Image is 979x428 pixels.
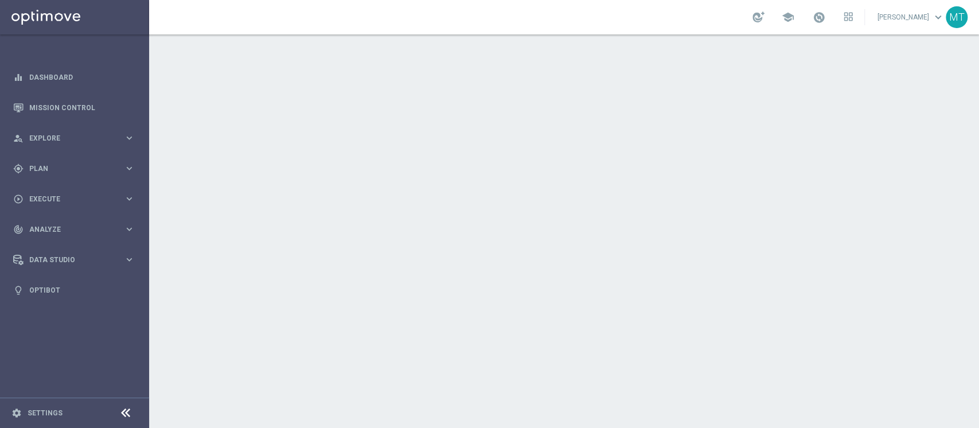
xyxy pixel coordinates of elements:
i: keyboard_arrow_right [124,133,135,143]
i: keyboard_arrow_right [124,163,135,174]
div: Dashboard [13,62,135,92]
button: gps_fixed Plan keyboard_arrow_right [13,164,135,173]
span: Data Studio [29,256,124,263]
i: keyboard_arrow_right [124,193,135,204]
button: Data Studio keyboard_arrow_right [13,255,135,264]
i: gps_fixed [13,164,24,174]
span: school [782,11,794,24]
i: keyboard_arrow_right [124,254,135,265]
span: Analyze [29,226,124,233]
a: Settings [28,410,63,417]
i: settings [11,408,22,418]
span: keyboard_arrow_down [932,11,945,24]
div: Plan [13,164,124,174]
span: Explore [29,135,124,142]
span: Plan [29,165,124,172]
span: Execute [29,196,124,203]
div: Data Studio [13,255,124,265]
a: [PERSON_NAME]keyboard_arrow_down [876,9,946,26]
div: Explore [13,133,124,143]
i: lightbulb [13,285,24,295]
a: Dashboard [29,62,135,92]
button: person_search Explore keyboard_arrow_right [13,134,135,143]
i: person_search [13,133,24,143]
i: play_circle_outline [13,194,24,204]
div: Execute [13,194,124,204]
div: Mission Control [13,92,135,123]
a: Optibot [29,275,135,305]
button: lightbulb Optibot [13,286,135,295]
i: equalizer [13,72,24,83]
div: Analyze [13,224,124,235]
div: Optibot [13,275,135,305]
button: Mission Control [13,103,135,112]
a: Mission Control [29,92,135,123]
i: track_changes [13,224,24,235]
button: equalizer Dashboard [13,73,135,82]
i: keyboard_arrow_right [124,224,135,235]
button: play_circle_outline Execute keyboard_arrow_right [13,194,135,204]
button: track_changes Analyze keyboard_arrow_right [13,225,135,234]
div: MT [946,6,968,28]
